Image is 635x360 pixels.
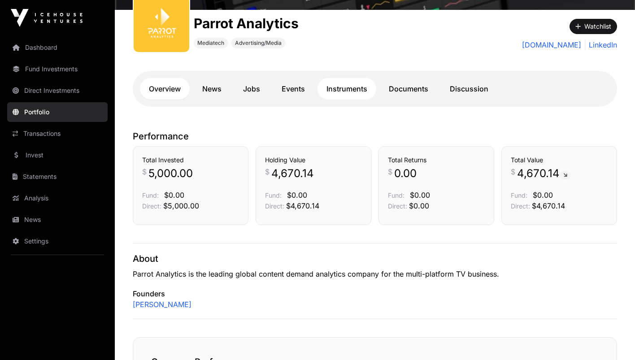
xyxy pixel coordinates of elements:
nav: Tabs [140,78,610,100]
a: Statements [7,167,108,187]
h3: Holding Value [265,156,362,165]
span: Mediatech [197,39,224,47]
a: Direct Investments [7,81,108,100]
span: Direct: [265,202,284,210]
span: Fund: [265,191,282,199]
a: Discussion [441,78,497,100]
span: $4,670.14 [532,201,565,210]
span: Direct: [511,202,530,210]
a: Instruments [317,78,376,100]
h3: Total Returns [388,156,485,165]
button: Watchlist [570,19,617,34]
a: [DOMAIN_NAME] [522,39,581,50]
span: Fund: [511,191,527,199]
a: Settings [7,231,108,251]
a: Analysis [7,188,108,208]
h3: Total Value [511,156,608,165]
a: Transactions [7,124,108,143]
a: [PERSON_NAME] [133,299,191,310]
h3: Total Invested [142,156,239,165]
a: Fund Investments [7,59,108,79]
p: Parrot Analytics is the leading global content demand analytics company for the multi-platform TV... [133,269,617,279]
span: 0.00 [394,166,417,181]
span: 4,670.14 [271,166,314,181]
span: 5,000.00 [148,166,193,181]
span: $ [265,166,270,177]
span: Fund: [142,191,159,199]
iframe: Chat Widget [590,317,635,360]
span: Advertising/Media [235,39,282,47]
a: Jobs [234,78,269,100]
span: $0.00 [410,191,430,200]
a: Dashboard [7,38,108,57]
span: Direct: [388,202,407,210]
span: $ [511,166,515,177]
p: About [133,252,617,265]
h1: Parrot Analytics [194,15,299,31]
span: Direct: [142,202,161,210]
span: $0.00 [164,191,184,200]
p: Performance [133,130,617,143]
a: Invest [7,145,108,165]
img: Icehouse Ventures Logo [11,9,83,27]
a: Overview [140,78,190,100]
a: Documents [380,78,437,100]
span: $ [388,166,392,177]
a: News [193,78,231,100]
span: $4,670.14 [286,201,319,210]
span: $0.00 [287,191,307,200]
span: $0.00 [533,191,553,200]
span: Fund: [388,191,404,199]
p: Founders [133,288,617,299]
span: $ [142,166,147,177]
span: 4,670.14 [517,166,571,181]
a: Events [273,78,314,100]
span: $0.00 [409,201,429,210]
a: LinkedIn [585,39,617,50]
a: Portfolio [7,102,108,122]
a: News [7,210,108,230]
span: $5,000.00 [163,201,199,210]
